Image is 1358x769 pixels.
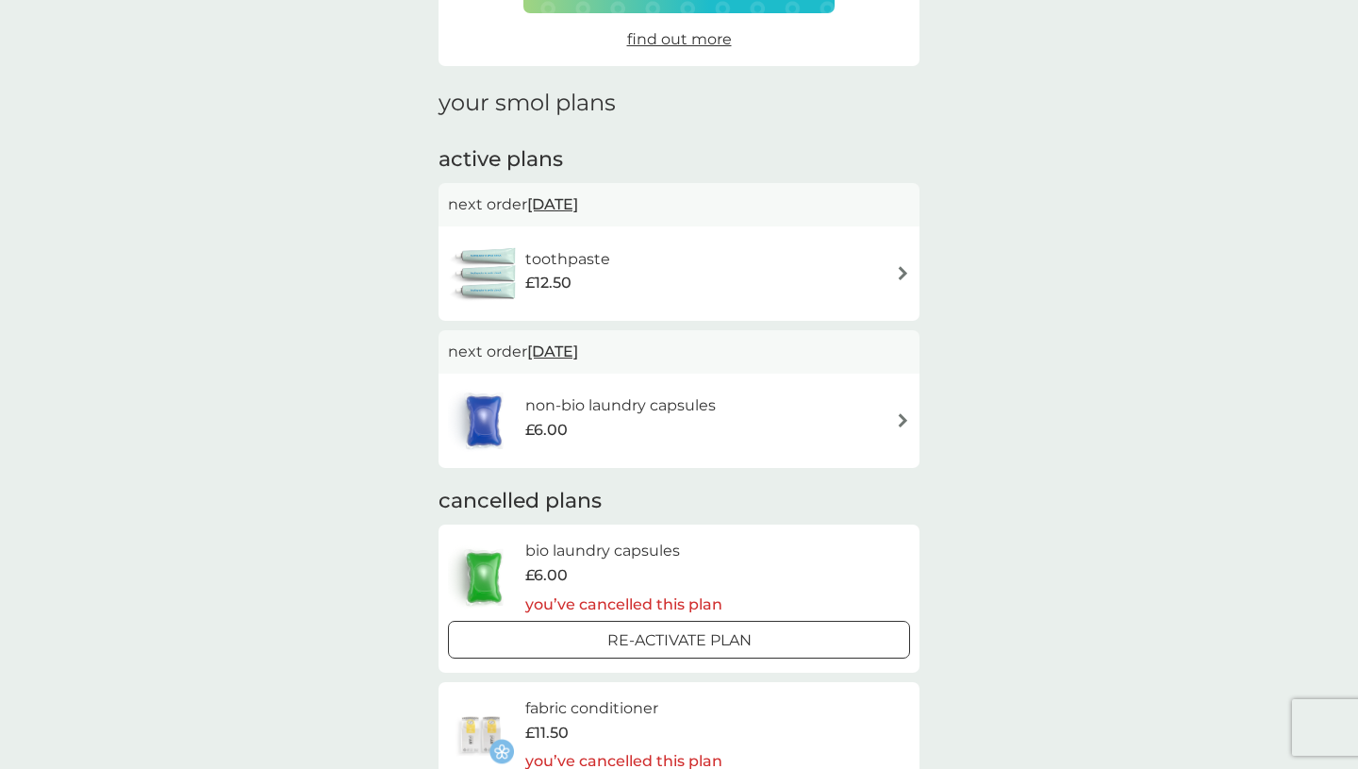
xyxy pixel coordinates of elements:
span: £6.00 [525,418,568,443]
img: arrow right [896,413,910,427]
button: Re-activate Plan [448,621,910,659]
p: you’ve cancelled this plan [525,593,722,617]
span: £6.00 [525,563,568,588]
span: [DATE] [527,186,578,223]
p: next order [448,340,910,364]
h6: non-bio laundry capsules [525,393,716,418]
p: next order [448,192,910,217]
h6: bio laundry capsules [525,539,722,563]
h2: cancelled plans [439,487,919,516]
img: non-bio laundry capsules [448,388,520,454]
img: bio laundry capsules [448,544,520,610]
h1: your smol plans [439,90,919,117]
img: toothpaste [448,241,525,307]
p: Re-activate Plan [607,628,752,653]
img: arrow right [896,266,910,280]
span: £11.50 [525,721,569,745]
span: £12.50 [525,271,571,295]
h6: toothpaste [525,247,610,272]
img: fabric conditioner [448,702,514,768]
h6: fabric conditioner [525,696,722,721]
span: [DATE] [527,333,578,370]
a: find out more [627,27,732,52]
h2: active plans [439,145,919,175]
span: find out more [627,30,732,48]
